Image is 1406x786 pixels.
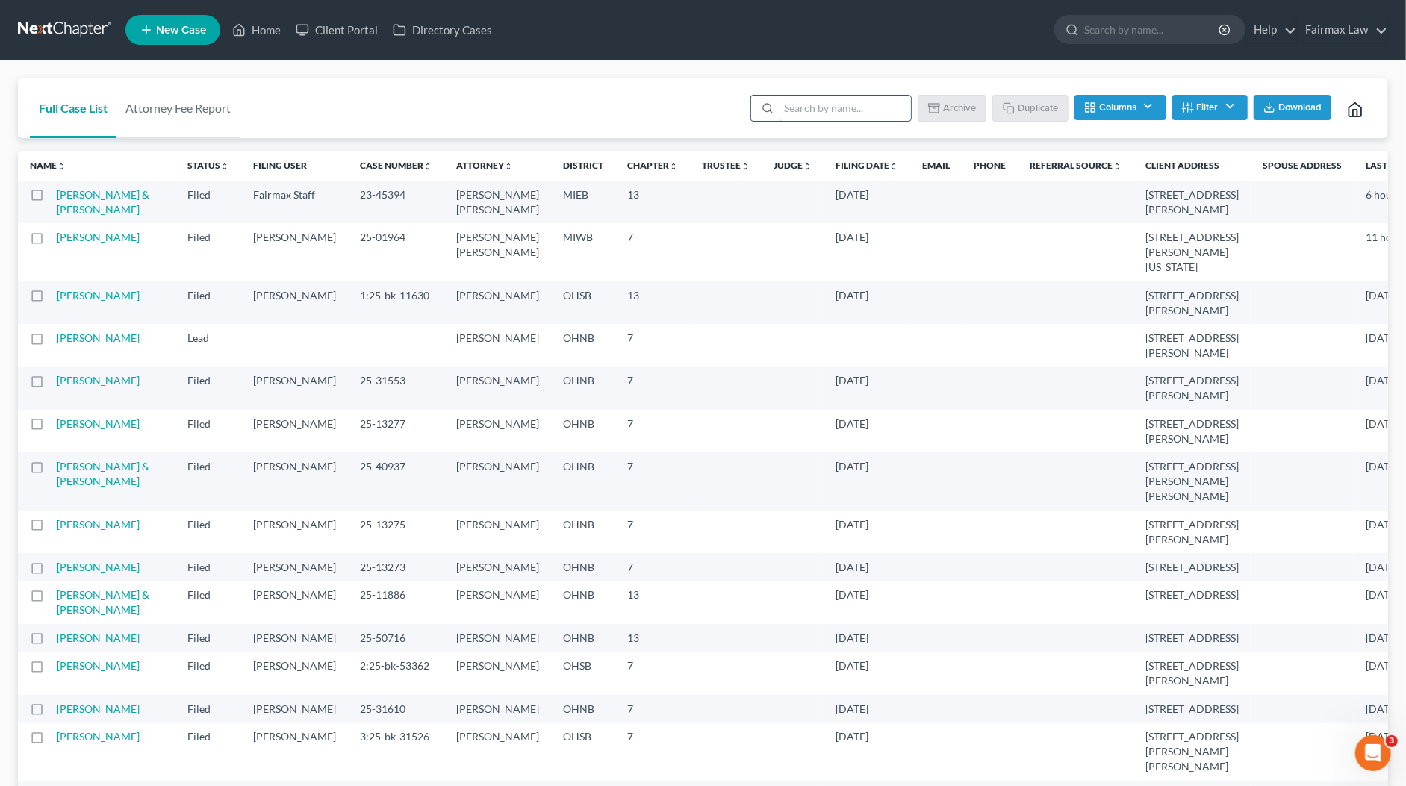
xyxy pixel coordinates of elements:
td: [DATE] [824,410,910,452]
a: [PERSON_NAME] & [PERSON_NAME] [57,588,149,616]
td: Filed [175,581,241,624]
a: [PERSON_NAME] [57,374,140,387]
input: Search by name... [1084,16,1221,43]
td: Filed [175,281,241,324]
td: [STREET_ADDRESS][PERSON_NAME][US_STATE] [1133,223,1251,281]
a: [PERSON_NAME] [57,331,140,344]
td: [PERSON_NAME] [241,367,348,410]
td: 25-01964 [348,223,444,281]
a: [PERSON_NAME] [57,417,140,430]
td: [PERSON_NAME] [444,581,551,624]
td: Filed [175,410,241,452]
a: [PERSON_NAME] & [PERSON_NAME] [57,188,149,216]
td: 25-13275 [348,511,444,553]
td: 13 [615,581,690,624]
td: [PERSON_NAME] [241,652,348,694]
td: OHNB [551,367,615,410]
td: [PERSON_NAME] [444,723,551,780]
a: [PERSON_NAME] [57,702,140,715]
td: [STREET_ADDRESS][PERSON_NAME] [1133,652,1251,694]
a: Fairmax Law [1298,16,1387,43]
a: [PERSON_NAME] [57,659,140,672]
td: Filed [175,181,241,223]
th: District [551,151,615,181]
a: Nameunfold_more [30,160,66,171]
td: OHNB [551,410,615,452]
td: [PERSON_NAME] [444,324,551,367]
td: [STREET_ADDRESS][PERSON_NAME] [1133,410,1251,452]
th: Client Address [1133,151,1251,181]
td: [PERSON_NAME] [PERSON_NAME] [444,181,551,223]
td: 7 [615,511,690,553]
td: MIWB [551,223,615,281]
td: 7 [615,452,690,510]
a: Home [225,16,288,43]
td: [STREET_ADDRESS][PERSON_NAME][PERSON_NAME] [1133,452,1251,510]
button: Columns [1074,95,1166,120]
td: OHNB [551,695,615,723]
td: [PERSON_NAME] [444,281,551,324]
a: [PERSON_NAME] [57,561,140,573]
i: unfold_more [423,162,432,171]
td: Filed [175,511,241,553]
td: 7 [615,652,690,694]
td: Filed [175,553,241,581]
td: [DATE] [824,511,910,553]
td: OHNB [551,452,615,510]
button: Download [1254,95,1331,120]
td: 25-11886 [348,581,444,624]
a: [PERSON_NAME] [57,289,140,302]
td: 7 [615,223,690,281]
i: unfold_more [220,162,229,171]
td: 25-13273 [348,553,444,581]
span: 3 [1386,735,1398,747]
th: Phone [962,151,1018,181]
td: Lead [175,324,241,367]
td: 13 [615,624,690,652]
a: Attorneyunfold_more [456,160,513,171]
td: [PERSON_NAME] [PERSON_NAME] [444,223,551,281]
th: Spouse Address [1251,151,1354,181]
td: [PERSON_NAME] [241,695,348,723]
a: [PERSON_NAME] [57,231,140,243]
td: OHSB [551,281,615,324]
a: Attorney Fee Report [116,78,240,138]
td: [DATE] [824,181,910,223]
td: [PERSON_NAME] [241,553,348,581]
a: [PERSON_NAME] [57,631,140,644]
td: [STREET_ADDRESS] [1133,553,1251,581]
td: [PERSON_NAME] [241,511,348,553]
td: [PERSON_NAME] [241,452,348,510]
td: [DATE] [824,723,910,780]
td: [STREET_ADDRESS][PERSON_NAME] [1133,181,1251,223]
td: [STREET_ADDRESS] [1133,624,1251,652]
i: unfold_more [803,162,812,171]
td: OHNB [551,553,615,581]
td: [PERSON_NAME] [241,581,348,624]
a: Case Numberunfold_more [360,160,432,171]
td: 25-40937 [348,452,444,510]
iframe: Intercom live chat [1355,735,1391,771]
td: [DATE] [824,652,910,694]
td: [DATE] [824,367,910,410]
td: [STREET_ADDRESS][PERSON_NAME] [1133,367,1251,410]
a: Statusunfold_more [187,160,229,171]
a: Directory Cases [385,16,500,43]
td: 7 [615,723,690,780]
td: 13 [615,181,690,223]
td: 13 [615,281,690,324]
td: Filed [175,652,241,694]
td: [PERSON_NAME] [241,624,348,652]
span: Download [1278,102,1322,113]
a: Client Portal [288,16,385,43]
td: [STREET_ADDRESS][PERSON_NAME] [1133,511,1251,553]
td: MIEB [551,181,615,223]
i: unfold_more [504,162,513,171]
td: [PERSON_NAME] [444,367,551,410]
td: OHNB [551,581,615,624]
td: Filed [175,624,241,652]
i: unfold_more [889,162,898,171]
td: Fairmax Staff [241,181,348,223]
td: Filed [175,223,241,281]
a: Full Case List [30,78,116,138]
